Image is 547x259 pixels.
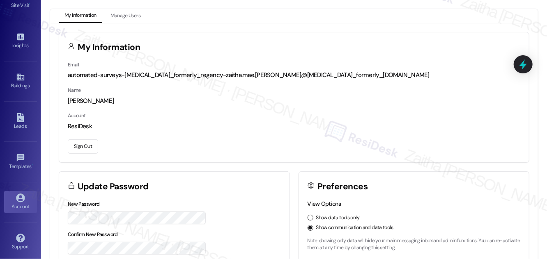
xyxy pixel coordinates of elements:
a: Buildings [4,70,37,92]
a: Insights • [4,30,37,52]
label: Name [68,87,81,93]
label: New Password [68,201,100,207]
h3: My Information [78,43,140,52]
span: • [30,1,31,7]
label: Email [68,61,79,68]
label: Account [68,112,86,119]
button: My Information [59,9,102,23]
label: Show data tools only [316,214,360,222]
button: Sign Out [68,139,98,154]
a: Support [4,231,37,253]
label: Confirm New Password [68,231,118,238]
span: • [28,41,30,47]
a: Account [4,191,37,213]
p: Note: showing only data will hide your main messaging inbox and admin functions. You can re-activ... [308,237,521,252]
div: ResiDesk [68,122,520,131]
span: • [32,162,33,168]
h3: Preferences [317,182,368,191]
div: automated-surveys-[MEDICAL_DATA]_formerly_regency-zaitha.mae.[PERSON_NAME]@[MEDICAL_DATA]_formerl... [68,71,520,80]
label: Show communication and data tools [316,224,393,232]
h3: Update Password [78,182,149,191]
a: Leads [4,111,37,133]
label: View Options [308,200,341,207]
button: Manage Users [105,9,146,23]
a: Templates • [4,151,37,173]
div: [PERSON_NAME] [68,97,520,105]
